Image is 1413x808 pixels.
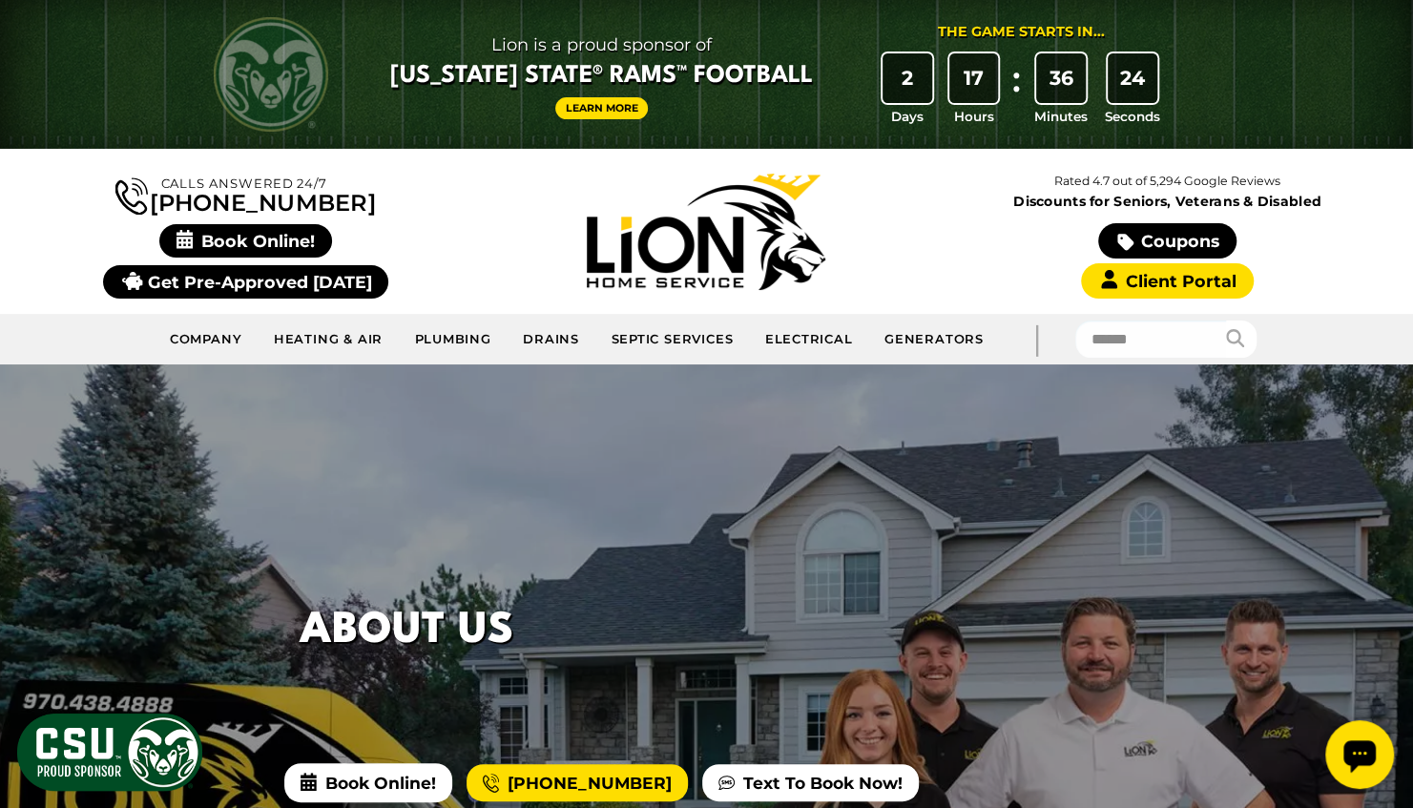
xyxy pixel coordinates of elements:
a: Plumbing [399,321,508,359]
div: The Game Starts in... [938,22,1105,43]
span: Book Online! [284,763,452,801]
div: : [1007,53,1026,127]
a: Heating & Air [259,321,400,359]
div: | [999,314,1075,364]
a: Company [155,321,259,359]
h1: About Us [300,599,513,663]
a: Generators [869,321,999,359]
span: [US_STATE] State® Rams™ Football [390,60,813,93]
span: Discounts for Seniors, Veterans & Disabled [941,195,1394,208]
span: Minutes [1034,107,1088,126]
a: [PHONE_NUMBER] [115,174,375,215]
img: CSU Sponsor Badge [14,711,205,794]
a: [PHONE_NUMBER] [467,764,688,802]
span: Seconds [1105,107,1160,126]
a: Text To Book Now! [702,764,919,802]
div: 24 [1108,53,1157,103]
div: Open chat widget [8,8,76,76]
span: Book Online! [159,224,332,258]
img: Lion Home Service [587,174,825,290]
a: Client Portal [1081,263,1253,299]
div: 17 [949,53,999,103]
div: 36 [1036,53,1086,103]
p: Rated 4.7 out of 5,294 Google Reviews [937,171,1398,192]
a: Get Pre-Approved [DATE] [103,265,388,299]
a: Coupons [1098,223,1236,259]
a: Electrical [749,321,868,359]
span: Days [891,107,924,126]
a: Learn More [555,97,649,119]
a: Septic Services [595,321,749,359]
div: 2 [883,53,932,103]
img: CSU Rams logo [214,17,328,132]
span: Hours [954,107,994,126]
a: Drains [508,321,595,359]
span: Lion is a proud sponsor of [390,30,813,60]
